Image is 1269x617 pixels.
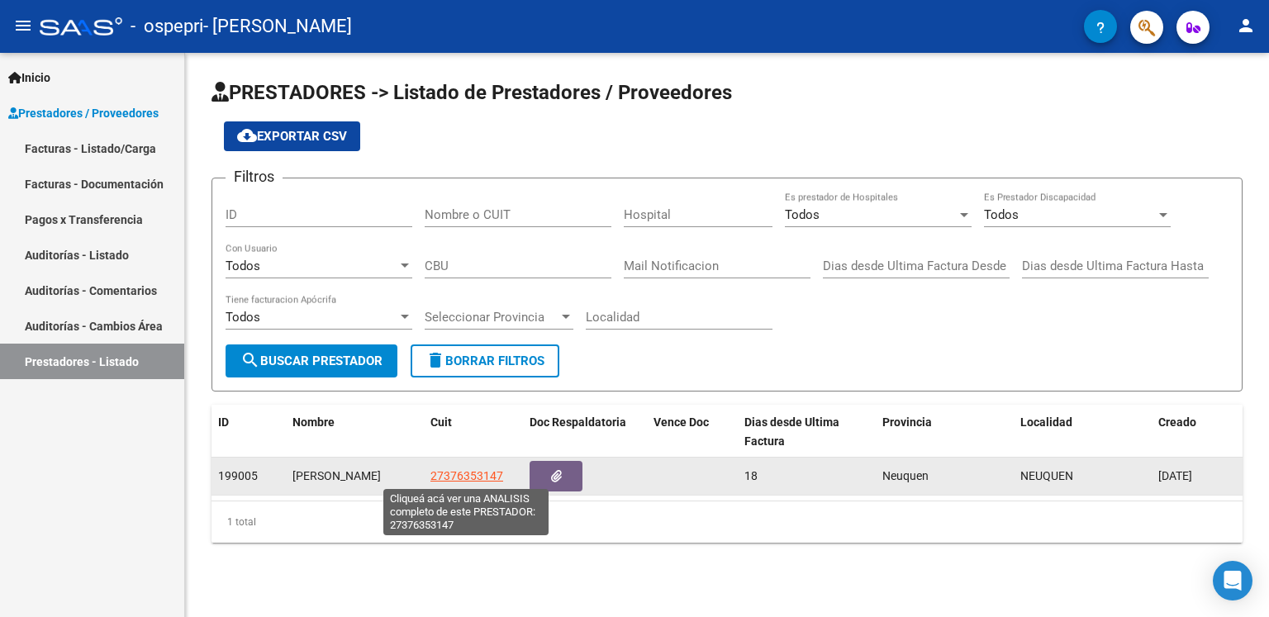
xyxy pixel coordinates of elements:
[211,405,286,459] datatable-header-cell: ID
[286,405,424,459] datatable-header-cell: Nombre
[1020,469,1073,482] span: NEUQUEN
[224,121,360,151] button: Exportar CSV
[523,405,647,459] datatable-header-cell: Doc Respaldatoria
[131,8,203,45] span: - ospepri
[654,415,709,429] span: Vence Doc
[226,310,260,325] span: Todos
[1152,405,1243,459] datatable-header-cell: Creado
[984,207,1019,222] span: Todos
[1158,469,1192,482] span: [DATE]
[8,104,159,122] span: Prestadores / Proveedores
[218,469,258,482] span: 199005
[13,16,33,36] mat-icon: menu
[882,415,932,429] span: Provincia
[226,165,283,188] h3: Filtros
[1213,561,1252,600] div: Open Intercom Messenger
[430,469,503,482] span: 27376353147
[203,8,352,45] span: - [PERSON_NAME]
[226,344,397,377] button: Buscar Prestador
[425,350,445,370] mat-icon: delete
[8,69,50,87] span: Inicio
[1158,415,1196,429] span: Creado
[785,207,820,222] span: Todos
[744,415,839,448] span: Dias desde Ultima Factura
[1020,415,1072,429] span: Localidad
[237,129,347,144] span: Exportar CSV
[292,415,335,429] span: Nombre
[411,344,559,377] button: Borrar Filtros
[430,415,452,429] span: Cuit
[530,415,626,429] span: Doc Respaldatoria
[292,467,417,486] div: [PERSON_NAME]
[425,310,558,325] span: Seleccionar Provincia
[226,259,260,273] span: Todos
[425,354,544,368] span: Borrar Filtros
[211,81,732,104] span: PRESTADORES -> Listado de Prestadores / Proveedores
[240,350,260,370] mat-icon: search
[424,405,523,459] datatable-header-cell: Cuit
[882,469,929,482] span: Neuquen
[876,405,1014,459] datatable-header-cell: Provincia
[744,469,758,482] span: 18
[647,405,738,459] datatable-header-cell: Vence Doc
[240,354,383,368] span: Buscar Prestador
[218,415,229,429] span: ID
[237,126,257,145] mat-icon: cloud_download
[1236,16,1256,36] mat-icon: person
[211,501,1243,543] div: 1 total
[738,405,876,459] datatable-header-cell: Dias desde Ultima Factura
[1014,405,1152,459] datatable-header-cell: Localidad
